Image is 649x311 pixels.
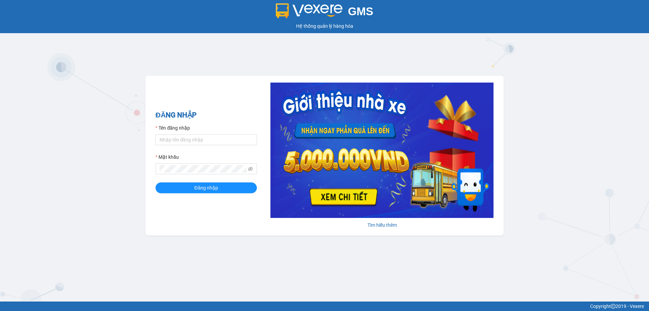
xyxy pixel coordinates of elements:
input: Mật khẩu [160,165,247,173]
img: logo 2 [276,3,343,18]
div: Tìm hiểu thêm [270,221,494,229]
span: eye-invisible [248,166,253,171]
input: Tên đăng nhập [155,134,257,145]
label: Tên đăng nhập [155,124,190,132]
span: Đăng nhập [194,184,218,192]
div: Copyright 2019 - Vexere [5,303,644,310]
span: copyright [611,304,616,309]
a: GMS [276,10,374,16]
button: Đăng nhập [155,182,257,193]
div: Hệ thống quản lý hàng hóa [2,22,647,30]
h2: ĐĂNG NHẬP [155,110,257,121]
img: banner-0 [270,83,494,218]
label: Mật khẩu [155,153,179,161]
span: GMS [348,5,373,18]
